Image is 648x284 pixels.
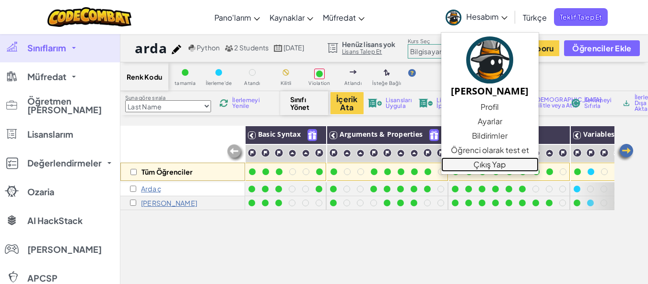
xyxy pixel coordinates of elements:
[318,4,369,30] a: Müfredat
[274,45,283,52] img: calendar.svg
[308,81,330,86] span: Violation
[127,73,162,81] span: Renk Kodu
[523,12,547,23] span: Türkçe
[600,148,609,157] img: IconChallengeLevel.svg
[586,148,595,157] img: IconChallengeLevel.svg
[423,148,432,157] img: IconChallengeLevel.svg
[372,81,401,86] span: İsteğe Bağlı
[441,35,539,100] a: [PERSON_NAME]
[342,40,396,48] span: Henüz lisans yok
[189,45,196,52] img: python.png
[329,148,338,157] img: IconChallengeLevel.svg
[330,92,364,114] button: İçerik Ata
[441,100,539,114] a: Profil
[141,199,197,207] p: Arda Ç
[135,39,167,57] h1: arda
[308,130,317,141] img: IconFreeLevelv2.svg
[584,97,613,109] span: İlerlemeyi Sıfırla
[410,149,418,157] img: IconPracticeLevel.svg
[283,43,304,52] span: [DATE]
[472,130,507,142] span: Bildirimler
[356,149,365,157] img: IconPracticeLevel.svg
[224,45,233,52] img: MultipleUsers.png
[383,148,392,157] img: IconChallengeLevel.svg
[125,94,211,102] label: Şuna göre sırala
[247,148,257,157] img: IconChallengeLevel.svg
[270,12,305,23] span: Kaynaklar
[47,7,131,27] img: CodeCombat logo
[172,45,181,54] img: iconPencil.svg
[219,99,228,107] img: IconReload.svg
[441,157,539,172] a: Çıkış Yap
[554,8,608,26] a: Teklif Talep Et
[197,43,220,52] span: Python
[343,149,351,157] img: IconPracticeLevel.svg
[573,148,582,157] img: IconChallengeLevel.svg
[214,12,251,23] span: Pano'larım
[27,44,66,52] span: Sınıflarım
[534,97,602,108] span: [DEMOGRAPHIC_DATA] Kilitle veya Atla
[466,12,507,22] span: Hesabım
[350,70,357,74] img: IconSkippedLevel.svg
[141,185,161,193] p: Arda ç
[290,95,318,111] span: Sınıfı Yönet
[571,99,580,107] img: IconReset.svg
[441,114,539,129] a: Ayarlar
[451,83,529,98] h5: [PERSON_NAME]
[564,40,639,56] button: Öğrenciler Ekle
[234,43,269,52] span: 2 Students
[368,99,382,107] img: IconLicenseApply.svg
[518,4,552,30] a: Türkçe
[344,81,362,86] span: Atlandı
[27,72,66,81] span: Müfredat
[315,148,324,157] img: IconChallengeLevel.svg
[210,4,265,30] a: Pano'larım
[622,99,631,107] img: IconArchive.svg
[583,130,614,139] span: Variables
[419,99,433,107] img: IconLicenseRevoke.svg
[274,148,283,157] img: IconChallengeLevel.svg
[615,143,635,162] img: Arrow_Left.png
[430,130,438,141] img: IconFreeLevelv2.svg
[141,168,192,176] p: Tüm Öğrenciler
[281,81,292,86] span: Kilitli
[572,44,631,52] span: Öğrenciler Ekle
[27,130,73,139] span: Lisanslarım
[288,149,296,157] img: IconPracticeLevel.svg
[369,148,378,157] img: IconChallengeLevel.svg
[441,2,512,32] a: Hesabım
[27,97,114,114] span: Öğretmen [PERSON_NAME]
[261,148,270,157] img: IconChallengeLevel.svg
[446,10,461,25] img: avatar
[613,149,622,157] img: IconPracticeLevel.svg
[258,130,301,139] span: Basic Syntax
[232,97,261,109] span: İlerlemeyi Yenile
[436,148,446,157] img: IconChallengeLevel.svg
[302,149,310,157] img: IconPracticeLevel.svg
[386,97,412,109] span: Lisansları Uygula
[397,149,405,157] img: IconPracticeLevel.svg
[408,37,489,45] label: Kurs Seç
[436,97,463,109] span: Lisansları İptal Et
[265,4,318,30] a: Kaynaklar
[342,48,396,56] a: Lisans Talep Et
[340,130,423,139] span: Arguments & Properties
[244,81,260,86] span: Atandı
[27,188,54,196] span: Ozaria
[408,69,416,77] img: IconHint.svg
[175,81,196,86] span: tamamla
[27,159,102,167] span: Değerlendirmeler
[441,143,539,157] a: Öğrenci olarak test et
[27,216,82,225] span: AI HackStack
[558,148,567,157] img: IconChallengeLevel.svg
[466,36,513,83] img: avatar
[323,12,356,23] span: Müfredat
[27,245,102,254] span: [PERSON_NAME]
[226,143,245,163] img: Arrow_Left_Inactive.png
[545,149,554,157] img: IconPracticeLevel.svg
[441,129,539,143] a: Bildirimler
[384,69,390,77] img: IconOptionalLevel.svg
[206,81,232,86] span: İlerleme'de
